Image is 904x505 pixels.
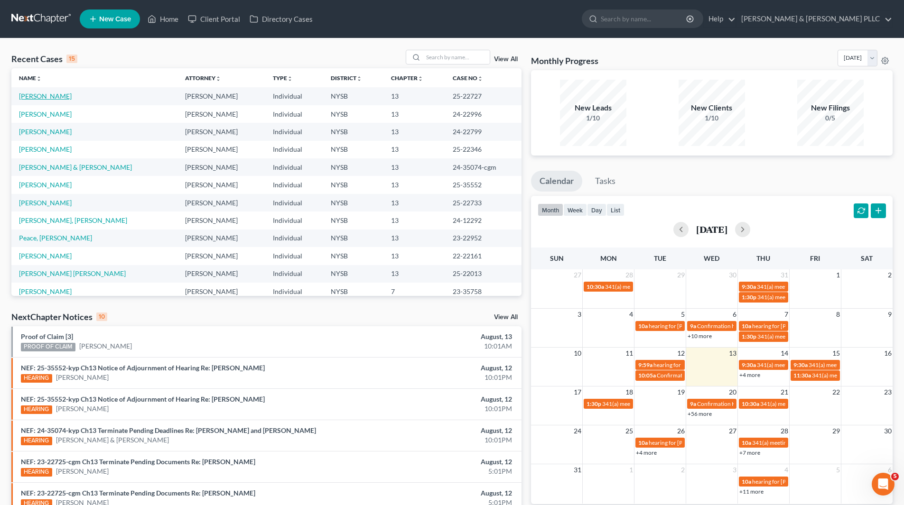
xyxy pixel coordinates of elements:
td: 13 [383,211,445,229]
span: 28 [780,425,789,437]
a: [PERSON_NAME] [56,467,109,476]
a: [PERSON_NAME], [PERSON_NAME] [19,216,127,224]
div: New Filings [797,102,864,113]
span: 7 [783,309,789,320]
a: [PERSON_NAME] [PERSON_NAME] [19,269,126,277]
td: 23-22952 [445,230,522,247]
span: 341(a) meeting for [PERSON_NAME] [757,283,848,290]
td: [PERSON_NAME] [177,176,265,193]
td: NYSB [323,247,383,265]
span: Confirmation hearing for [PERSON_NAME] [697,322,805,330]
span: 21 [780,386,789,398]
i: unfold_more [418,76,423,82]
td: 24-22996 [445,105,522,123]
div: 10:01PM [354,435,512,445]
div: Recent Cases [11,53,77,64]
span: 12 [676,348,686,359]
span: 10:30a [587,283,604,290]
span: 9a [690,322,696,330]
a: [PERSON_NAME] [79,341,132,351]
span: Sat [861,254,873,262]
span: hearing for [PERSON_NAME] and [PERSON_NAME] [653,361,783,368]
span: 1:30p [742,294,756,301]
td: [PERSON_NAME] [177,211,265,229]
span: 2 [680,464,686,476]
a: [PERSON_NAME] [19,199,72,207]
td: 25-22727 [445,87,522,105]
span: 10a [742,322,751,330]
td: 13 [383,87,445,105]
span: 1 [628,464,634,476]
td: [PERSON_NAME] [177,87,265,105]
td: [PERSON_NAME] [177,141,265,158]
td: [PERSON_NAME] [177,283,265,300]
td: [PERSON_NAME] [177,123,265,140]
span: 4 [628,309,634,320]
td: 23-35758 [445,283,522,300]
button: list [606,203,624,216]
span: Fri [810,254,820,262]
div: August, 12 [354,488,512,498]
td: 22-22161 [445,247,522,265]
span: 1:30p [587,400,601,407]
td: Individual [265,194,323,211]
a: Typeunfold_more [273,74,293,82]
span: 31 [780,269,789,281]
td: 13 [383,158,445,176]
span: 8 [835,309,841,320]
a: Districtunfold_more [331,74,362,82]
td: Individual [265,265,323,283]
span: 29 [831,425,841,437]
span: 2 [887,269,893,281]
a: +4 more [739,371,760,378]
span: 341(a) meeting for [PERSON_NAME] & [PERSON_NAME] [757,361,899,368]
span: hearing for [PERSON_NAME] [752,322,825,330]
td: [PERSON_NAME] [177,105,265,123]
span: 9 [887,309,893,320]
td: NYSB [323,283,383,300]
a: [PERSON_NAME] [19,181,72,189]
a: View All [494,56,518,63]
a: NEF: 25-35552-kyp Ch13 Notice of Adjournment of Hearing Re: [PERSON_NAME] [21,395,265,403]
a: [PERSON_NAME] & [PERSON_NAME] PLLC [736,10,892,28]
span: 3 [577,309,582,320]
button: month [538,203,563,216]
button: week [563,203,587,216]
td: Individual [265,141,323,158]
td: NYSB [323,158,383,176]
td: 13 [383,265,445,283]
td: 13 [383,105,445,123]
div: HEARING [21,437,52,445]
input: Search by name... [601,10,688,28]
span: 15 [831,348,841,359]
div: 10:01PM [354,404,512,413]
span: Tue [654,254,666,262]
h3: Monthly Progress [531,55,598,66]
td: [PERSON_NAME] [177,265,265,283]
a: Attorneyunfold_more [185,74,221,82]
td: Individual [265,247,323,265]
td: NYSB [323,123,383,140]
td: Individual [265,211,323,229]
td: Individual [265,176,323,193]
td: 13 [383,123,445,140]
a: NEF: 23-22725-cgm Ch13 Terminate Pending Documents Re: [PERSON_NAME] [21,489,255,497]
span: 18 [624,386,634,398]
td: 25-22013 [445,265,522,283]
span: 5 [680,309,686,320]
a: Help [704,10,736,28]
span: 1:30p [742,333,756,340]
a: Directory Cases [245,10,317,28]
span: 28 [624,269,634,281]
span: 19 [676,386,686,398]
span: 341(a) meeting for [PERSON_NAME] [757,294,849,301]
span: 4 [783,464,789,476]
a: Client Portal [183,10,245,28]
td: [PERSON_NAME] [177,158,265,176]
td: 13 [383,194,445,211]
span: 3 [732,464,737,476]
span: 27 [728,425,737,437]
span: 9:30a [742,283,756,290]
span: 341(a) meeting for [PERSON_NAME] [812,372,904,379]
span: 341(a) meeting for [PERSON_NAME] [760,400,852,407]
